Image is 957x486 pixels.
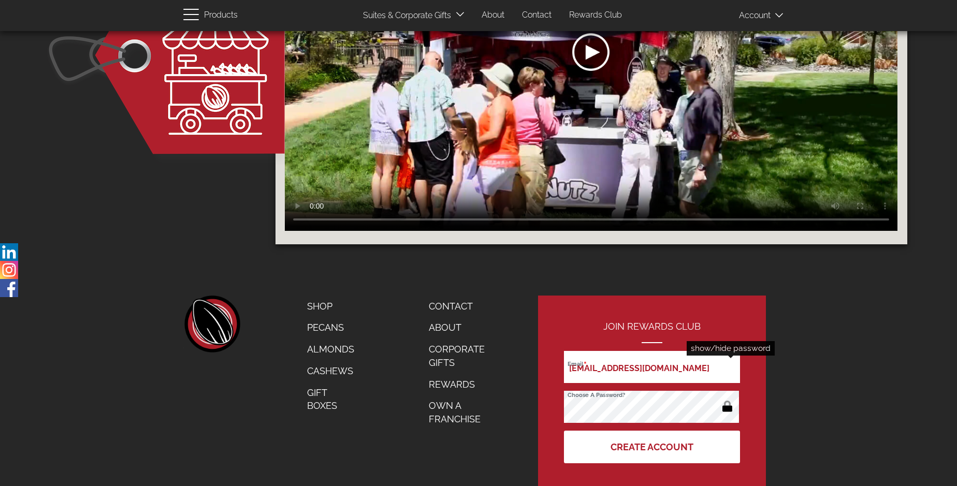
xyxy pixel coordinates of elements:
[299,338,362,360] a: Almonds
[564,321,740,343] h2: Join Rewards Club
[687,341,775,356] div: show/hide password
[299,296,362,317] a: Shop
[561,5,630,25] a: Rewards Club
[421,395,505,430] a: Own a Franchise
[183,296,240,352] a: home
[299,382,362,417] a: Gift Boxes
[421,374,505,395] a: Rewards
[564,351,740,383] input: Email
[421,338,505,373] a: Corporate Gifts
[474,5,512,25] a: About
[204,8,238,23] span: Products
[514,5,559,25] a: Contact
[299,317,362,338] a: Pecans
[564,431,740,463] button: Create Account
[421,296,505,317] a: Contact
[355,6,454,26] a: Suites & Corporate Gifts
[299,360,362,382] a: Cashews
[421,317,505,338] a: About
